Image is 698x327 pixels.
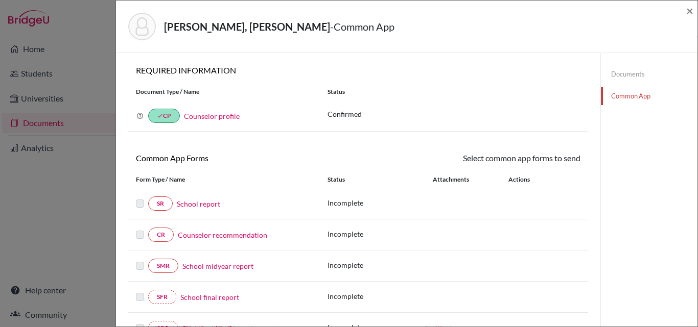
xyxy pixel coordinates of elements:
[128,87,320,96] div: Document Type / Name
[686,5,693,17] button: Close
[128,65,588,75] h6: REQUIRED INFORMATION
[182,261,253,271] a: School midyear report
[328,260,433,270] p: Incomplete
[358,152,588,164] div: Select common app forms to send
[128,175,320,184] div: Form Type / Name
[128,153,358,163] h6: Common App Forms
[178,230,267,240] a: Counselor recommendation
[148,109,180,123] a: doneCP
[180,292,239,303] a: School final report
[184,112,240,120] a: Counselor profile
[328,109,580,119] p: Confirmed
[177,198,220,209] a: School report
[148,259,178,273] a: SMR
[601,87,697,105] a: Common App
[328,197,433,208] p: Incomplete
[157,113,163,119] i: done
[320,87,588,96] div: Status
[328,229,433,239] p: Incomplete
[148,196,173,211] a: SR
[496,175,560,184] div: Actions
[433,175,496,184] div: Attachments
[686,3,693,18] span: ×
[164,20,330,33] strong: [PERSON_NAME], [PERSON_NAME]
[328,175,433,184] div: Status
[148,290,176,304] a: SFR
[328,291,433,301] p: Incomplete
[330,20,394,33] span: - Common App
[148,228,174,242] a: CR
[601,65,697,83] a: Documents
